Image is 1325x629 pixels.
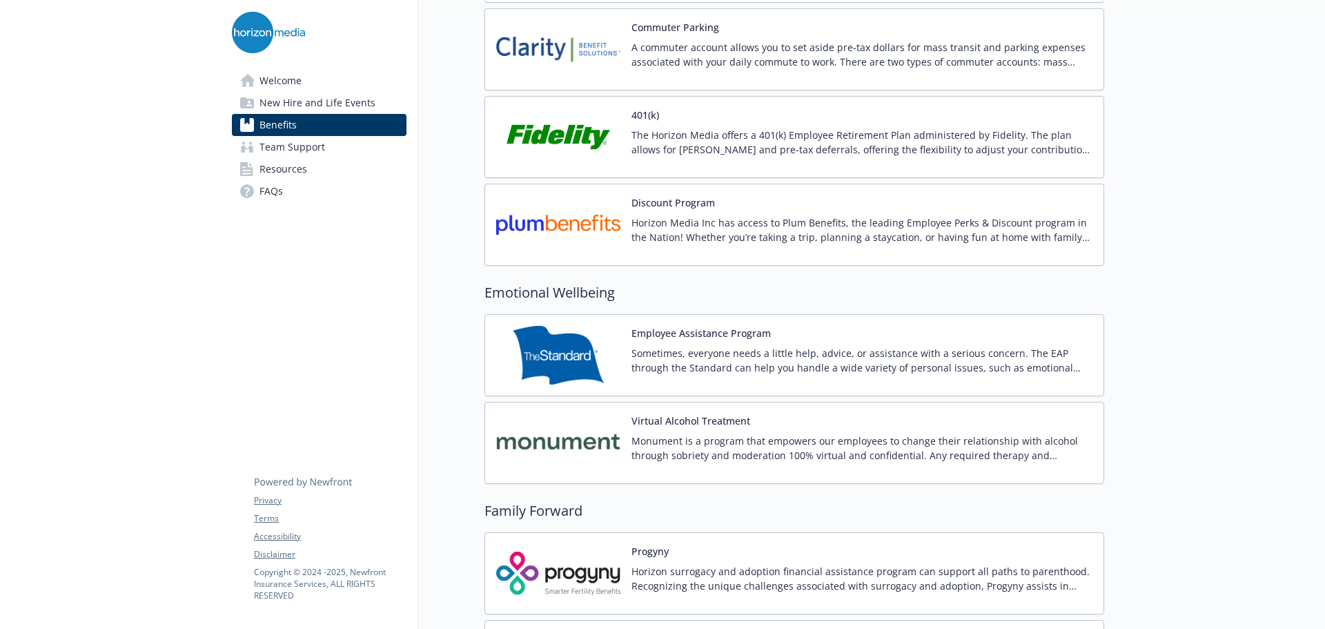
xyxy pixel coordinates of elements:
button: Progyny [631,544,669,559]
a: Resources [232,158,406,180]
p: Monument is a program that empowers our employees to change their relationship with alcohol throu... [631,434,1092,463]
span: New Hire and Life Events [259,92,375,114]
button: 401(k) [631,108,659,122]
img: Monument carrier logo [496,414,620,472]
img: Progyny carrier logo [496,544,620,603]
span: Welcome [259,70,302,92]
p: Copyright © 2024 - 2025 , Newfront Insurance Services, ALL RIGHTS RESERVED [254,566,406,601]
a: Disclaimer [254,548,406,561]
p: Horizon Media Inc has access to Plum Benefits, the leading Employee Perks & Discount program in t... [631,215,1092,244]
h2: Emotional Wellbeing [484,282,1104,303]
a: Terms [254,512,406,525]
a: FAQs [232,180,406,202]
button: Discount Program [631,195,715,210]
img: Fidelity Investments carrier logo [496,108,620,166]
a: Benefits [232,114,406,136]
img: plumbenefits carrier logo [496,195,620,254]
p: A commuter account allows you to set aside pre-tax dollars for mass transit and parking expenses ... [631,40,1092,69]
span: Benefits [259,114,297,136]
a: Team Support [232,136,406,158]
h2: Family Forward [484,501,1104,521]
p: Sometimes, everyone needs a little help, advice, or assistance with a serious concern. The EAP th... [631,346,1092,375]
button: Commuter Parking [631,20,719,35]
img: Clarity Benefit Solutions carrier logo [496,20,620,79]
button: Virtual Alcohol Treatment [631,414,750,428]
p: The Horizon Media offers a 401(k) Employee Retirement Plan administered by Fidelity. The plan all... [631,128,1092,157]
a: Privacy [254,494,406,507]
p: Horizon surrogacy and adoption financial assistance program can support all paths to parenthood. ... [631,564,1092,593]
a: New Hire and Life Events [232,92,406,114]
a: Accessibility [254,530,406,543]
a: Welcome [232,70,406,92]
span: FAQs [259,180,283,202]
span: Team Support [259,136,325,158]
span: Resources [259,158,307,180]
img: Standard Insurance Company carrier logo [496,326,620,385]
button: Employee Assistance Program [631,326,771,340]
